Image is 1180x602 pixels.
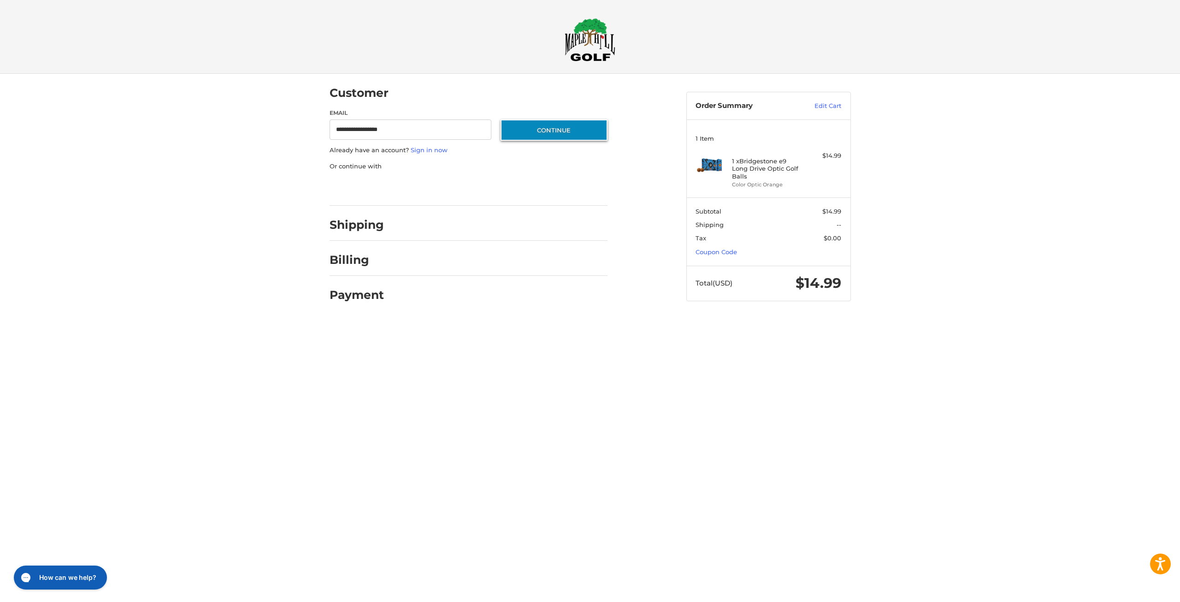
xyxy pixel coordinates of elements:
span: $0.00 [824,234,841,242]
span: Tax [696,234,706,242]
h2: Billing [330,253,383,267]
a: Edit Cart [795,101,841,111]
label: Email [330,109,492,117]
span: Total (USD) [696,279,732,287]
h2: Payment [330,288,384,302]
iframe: PayPal-paypal [326,180,395,197]
p: Or continue with [330,162,608,171]
iframe: PayPal-venmo [483,180,552,197]
span: Shipping [696,221,724,228]
h3: Order Summary [696,101,795,111]
iframe: PayPal-paylater [405,180,474,197]
h4: 1 x Bridgestone e9 Long Drive Optic Golf Balls [732,157,802,180]
span: -- [837,221,841,228]
iframe: Gorgias live chat messenger [9,562,110,593]
div: $14.99 [805,151,841,161]
span: Subtotal [696,208,721,215]
h2: Shipping [330,218,384,232]
a: Coupon Code [696,248,737,256]
button: Continue [501,119,608,141]
li: Color Optic Orange [732,181,802,189]
h3: 1 Item [696,135,841,142]
p: Already have an account? [330,146,608,155]
a: Sign in now [411,146,448,154]
span: $14.99 [822,208,841,215]
h2: Customer [330,86,389,100]
img: Maple Hill Golf [565,18,615,61]
span: $14.99 [796,274,841,292]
